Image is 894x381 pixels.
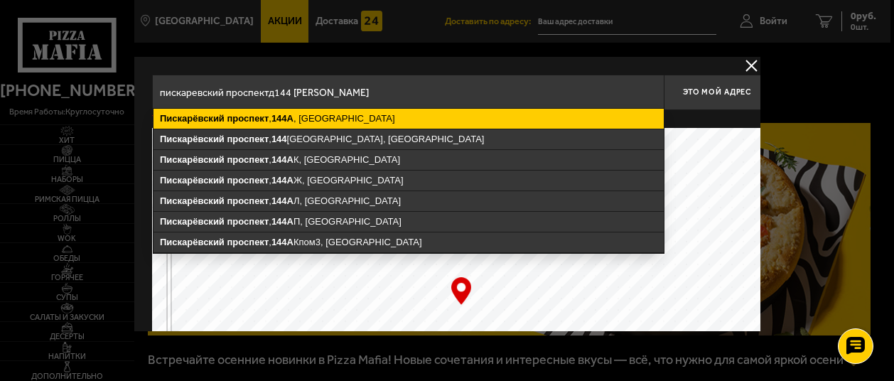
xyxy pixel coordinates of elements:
ymaps: 144 [271,134,287,144]
ymaps: 144А [271,195,293,206]
ymaps: проспект [227,216,269,227]
ymaps: 144А [271,113,293,124]
ymaps: Пискарёвский [160,237,225,247]
ymaps: 144А [271,175,293,186]
button: Это мой адрес [664,75,770,110]
ymaps: , Л, [GEOGRAPHIC_DATA] [154,191,664,211]
span: Это мой адрес [682,87,750,97]
ymaps: Пискарёвский [160,216,225,227]
ymaps: , [GEOGRAPHIC_DATA], [GEOGRAPHIC_DATA] [154,129,664,149]
ymaps: , , [GEOGRAPHIC_DATA] [154,109,664,129]
ymaps: , П, [GEOGRAPHIC_DATA] [154,212,664,232]
ymaps: Пискарёвский [160,154,225,165]
ymaps: проспект [227,154,269,165]
ymaps: 144А [271,237,293,247]
ymaps: Пискарёвский [160,175,225,186]
ymaps: , К, [GEOGRAPHIC_DATA] [154,150,664,170]
ymaps: Пискарёвский [160,113,225,124]
ymaps: 144А [271,216,293,227]
ymaps: , Кпом3, [GEOGRAPHIC_DATA] [154,232,664,252]
ymaps: проспект [227,237,269,247]
ymaps: проспект [227,195,269,206]
ymaps: 144А [271,154,293,165]
ymaps: , Ж, [GEOGRAPHIC_DATA] [154,171,664,190]
p: Укажите дом на карте или в поле ввода [152,114,352,125]
input: Введите адрес доставки [152,75,664,110]
ymaps: проспект [227,175,269,186]
ymaps: Пискарёвский [160,195,225,206]
ymaps: Пискарёвский [160,134,225,144]
ymaps: проспект [227,113,269,124]
button: delivery type [742,57,760,75]
ymaps: проспект [227,134,269,144]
